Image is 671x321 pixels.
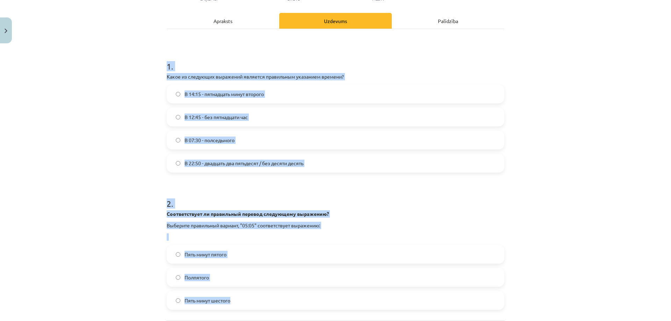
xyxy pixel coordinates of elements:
[167,49,504,71] h1: 1 .
[176,252,180,257] input: Пять минут пятого
[185,297,230,304] span: Пять минут шестого
[176,115,180,119] input: В 12:45 - без пятнадцати час
[176,298,180,303] input: Пять минут шестого
[167,13,279,29] div: Apraksts
[392,13,504,29] div: Palīdzība
[5,29,7,33] img: icon-close-lesson-0947bae3869378f0d4975bcd49f059093ad1ed9edebbc8119c70593378902aed.svg
[167,187,504,208] h1: 2 .
[167,222,504,229] p: Выберите правильный вариант, "05:05" соответствует выражению:
[185,160,303,167] span: В 22:50 - двадцать два пятьдесят / без десяти десять
[176,92,180,96] input: В 14:15 - пятнадцать минут второго
[167,211,329,217] strong: Соответствует ли правильный перевод следующему выражению?
[176,138,180,143] input: В 07:30 - полседьмого
[185,114,248,121] span: В 12:45 - без пятнадцати час
[279,13,392,29] div: Uzdevums
[185,137,235,144] span: В 07:30 - полседьмого
[167,73,504,80] p: Какое из следующих выражений является правильным указанием времени?
[176,161,180,166] input: В 22:50 - двадцать два пятьдесят / без десяти десять
[185,274,209,281] span: Полпятого
[185,90,264,98] span: В 14:15 - пятнадцать минут второго
[176,275,180,280] input: Полпятого
[185,251,226,258] span: Пять минут пятого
